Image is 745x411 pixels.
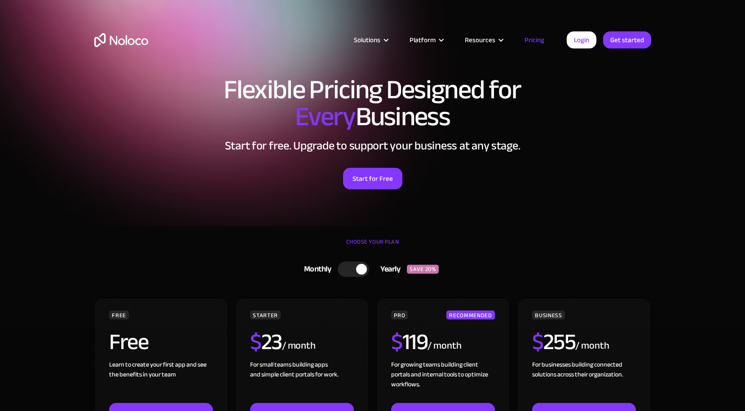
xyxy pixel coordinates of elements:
div: BUSINESS [532,310,564,319]
div: CHOOSE YOUR PLAN [94,235,651,258]
div: Resources [454,34,513,46]
span: $ [250,321,261,363]
span: $ [532,321,543,363]
div: Monthly [293,262,338,276]
h2: 23 [250,331,282,353]
div: RECOMMENDED [446,310,494,319]
div: Platform [398,34,454,46]
h2: Free [109,331,148,353]
div: PRO [391,310,408,319]
h2: 255 [532,331,575,353]
span: Every [295,92,356,142]
a: Start for Free [343,168,402,189]
h2: Start for free. Upgrade to support your business at any stage. [94,139,651,153]
div: For growing teams building client portals and internal tools to optimize workflows. [391,360,494,403]
div: Learn to create your first app and see the benefits in your team ‍ [109,360,212,403]
a: Login [567,31,596,48]
h2: 119 [391,331,428,353]
div: Solutions [343,34,398,46]
div: / month [575,339,609,353]
div: FREE [109,310,129,319]
a: Get started [603,31,651,48]
a: Pricing [513,34,555,46]
span: $ [391,321,402,363]
div: / month [282,339,316,353]
div: Solutions [354,34,380,46]
a: home [94,33,148,47]
div: SAVE 20% [407,265,439,274]
div: For small teams building apps and simple client portals for work. ‍ [250,360,353,403]
div: STARTER [250,310,280,319]
h1: Flexible Pricing Designed for Business [94,76,651,130]
div: / month [428,339,461,353]
div: For businesses building connected solutions across their organization. ‍ [532,360,635,403]
div: Resources [465,34,495,46]
div: Yearly [369,262,407,276]
div: Platform [410,34,436,46]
